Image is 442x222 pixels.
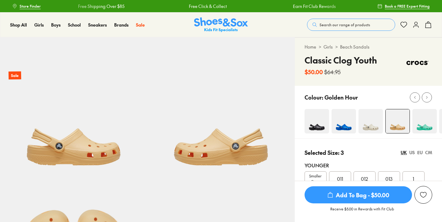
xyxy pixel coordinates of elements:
div: > > [305,44,432,50]
span: Add To Bag - $50.00 [305,186,412,203]
img: 4-548434_1 [331,109,356,133]
h4: Classic Clog Youth [305,54,377,67]
a: Shop All [10,22,27,28]
a: Sale [136,22,145,28]
a: Free Shipping Over $85 [75,3,122,9]
div: Younger [305,162,432,169]
a: Beach Sandals [340,44,369,50]
img: 5-538783_1 [147,37,294,184]
span: Search our range of products [320,22,370,27]
span: 1 [413,175,414,182]
span: 013 [385,175,392,182]
a: Store Finder [12,1,41,12]
a: Sneakers [88,22,107,28]
p: Selected Size: 3 [305,148,344,157]
span: 011 [337,175,343,182]
a: Book a FREE Expert Fitting [377,1,430,12]
div: US [409,149,415,156]
span: Smaller Sizes [305,173,326,184]
img: SNS_Logo_Responsive.svg [194,17,248,32]
img: 4-493676_1 [305,109,329,133]
div: EU [417,149,423,156]
a: Earn Fit Club Rewards [290,3,333,9]
span: Store Finder [20,3,41,9]
a: Girls [34,22,44,28]
b: $50.00 [305,68,323,76]
img: 4-502818_1 [412,109,437,133]
span: 012 [361,175,368,182]
a: Free Click & Collect [186,3,224,9]
p: Receive $5.00 in Rewards with Fit Club [330,206,394,217]
div: CM [425,149,432,156]
iframe: Gorgias live chat messenger [6,181,31,204]
p: Sale [9,71,21,80]
button: Add To Bag - $50.00 [305,186,412,204]
a: Girls [324,44,333,50]
button: Search our range of products [307,19,395,31]
span: Book a FREE Expert Fitting [385,3,430,9]
img: 4-538782_1 [386,109,410,133]
p: Colour: [305,93,323,101]
s: $64.95 [324,68,341,76]
img: 4-502800_1 [358,109,383,133]
a: School [68,22,81,28]
a: Home [305,44,316,50]
button: Add to Wishlist [414,186,432,204]
a: Boys [51,22,61,28]
p: Golden Hour [324,93,358,101]
a: Shoes & Sox [194,17,248,32]
img: Vendor logo [403,54,432,72]
div: UK [401,149,407,156]
a: Brands [114,22,129,28]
